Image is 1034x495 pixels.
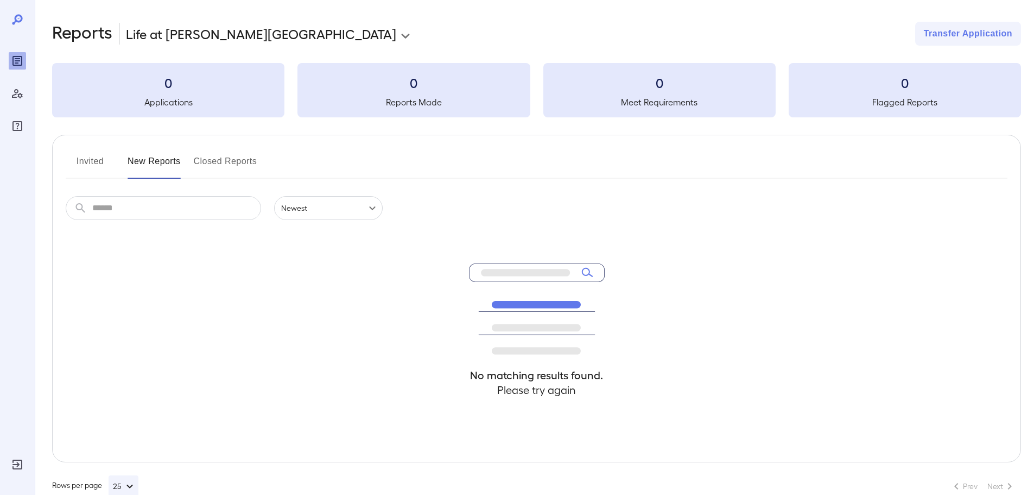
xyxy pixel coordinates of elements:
[194,153,257,179] button: Closed Reports
[297,96,530,109] h5: Reports Made
[274,196,383,220] div: Newest
[128,153,181,179] button: New Reports
[915,22,1021,46] button: Transfer Application
[297,74,530,91] h3: 0
[9,85,26,102] div: Manage Users
[469,383,605,397] h4: Please try again
[52,22,112,46] h2: Reports
[945,478,1021,495] nav: pagination navigation
[126,25,396,42] p: Life at [PERSON_NAME][GEOGRAPHIC_DATA]
[543,96,776,109] h5: Meet Requirements
[66,153,115,179] button: Invited
[469,368,605,383] h4: No matching results found.
[543,74,776,91] h3: 0
[789,96,1021,109] h5: Flagged Reports
[52,74,284,91] h3: 0
[52,63,1021,117] summary: 0Applications0Reports Made0Meet Requirements0Flagged Reports
[9,456,26,473] div: Log Out
[9,52,26,70] div: Reports
[52,96,284,109] h5: Applications
[9,117,26,135] div: FAQ
[789,74,1021,91] h3: 0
